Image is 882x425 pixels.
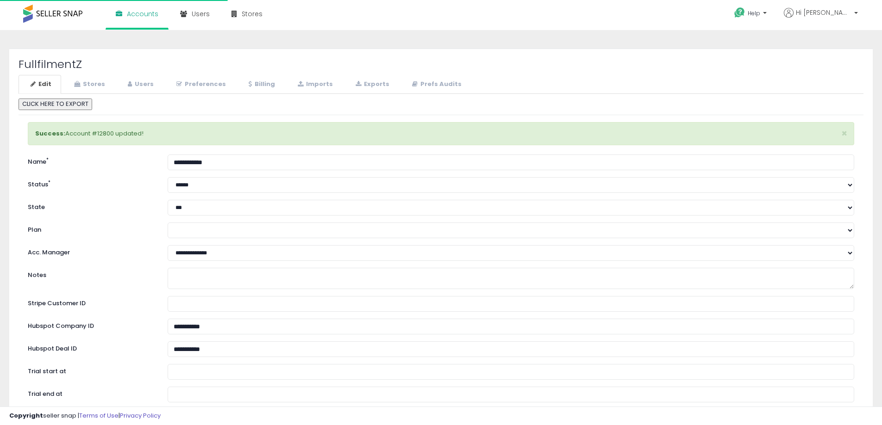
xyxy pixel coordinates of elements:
a: Stores [62,75,115,94]
a: Prefs Audits [400,75,471,94]
label: Acc. Manager [21,245,161,257]
span: Hi [PERSON_NAME] [796,8,851,17]
strong: Success: [35,129,65,138]
label: Plan [21,222,161,234]
div: seller snap | | [9,412,161,420]
a: Privacy Policy [120,411,161,420]
label: Hubspot Deal ID [21,341,161,353]
span: Stores [242,9,263,18]
a: Terms of Use [79,411,119,420]
a: Imports [286,75,343,94]
label: State [21,200,161,212]
label: Hubspot Company ID [21,319,161,331]
label: Notes [21,268,161,280]
button: × [841,129,847,138]
label: Name [21,154,161,166]
label: Stripe Customer ID [21,296,161,308]
label: Status [21,177,161,189]
span: Accounts [127,9,158,18]
label: Trial end at [21,387,161,399]
a: Preferences [164,75,236,94]
i: Get Help [734,7,745,18]
span: Users [192,9,210,18]
div: Account #12800 updated! [28,122,854,146]
a: Billing [237,75,285,94]
span: Help [748,9,760,17]
a: Edit [19,75,61,94]
strong: Copyright [9,411,43,420]
label: Trial start at [21,364,161,376]
a: Hi [PERSON_NAME] [784,8,858,29]
a: Users [116,75,163,94]
h2: FullfilmentZ [19,58,863,70]
a: Exports [344,75,399,94]
button: CLICK HERE TO EXPORT [19,99,92,110]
